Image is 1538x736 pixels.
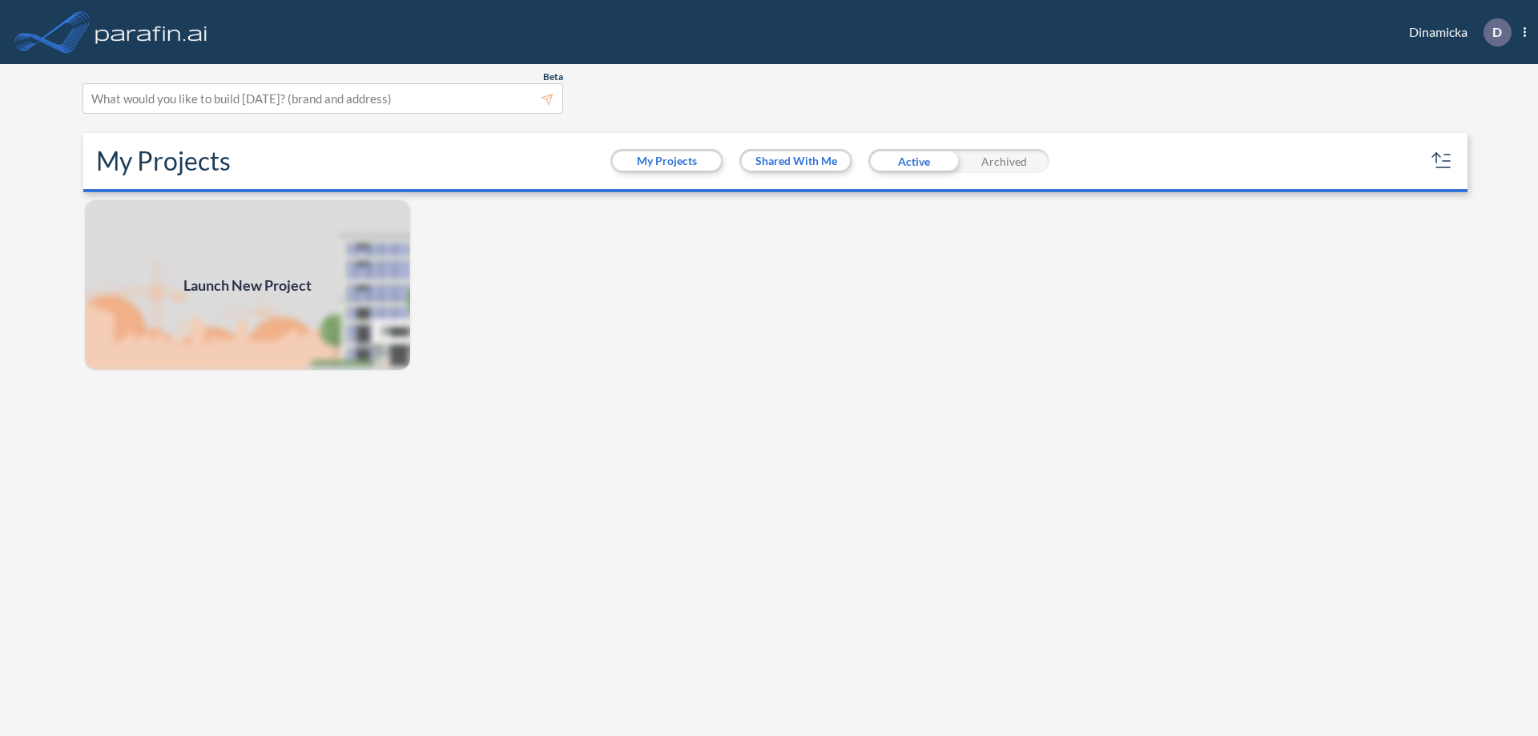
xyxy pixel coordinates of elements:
[183,275,312,296] span: Launch New Project
[613,151,721,171] button: My Projects
[96,146,231,176] h2: My Projects
[959,149,1049,173] div: Archived
[868,149,959,173] div: Active
[742,151,850,171] button: Shared With Me
[543,70,563,83] span: Beta
[1385,18,1526,46] div: Dinamicka
[92,16,211,48] img: logo
[1429,148,1455,174] button: sort
[1492,25,1502,39] p: D
[83,199,412,372] img: add
[83,199,412,372] a: Launch New Project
